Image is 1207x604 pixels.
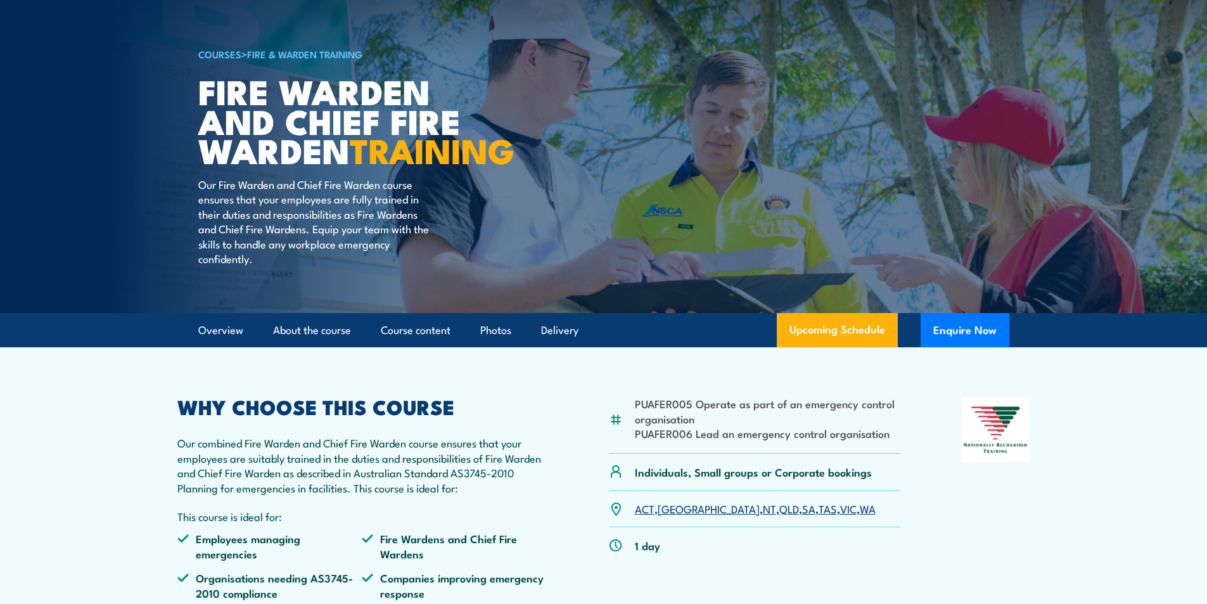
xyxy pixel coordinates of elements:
[247,47,362,61] a: Fire & Warden Training
[541,314,578,347] a: Delivery
[819,501,837,516] a: TAS
[840,501,857,516] a: VIC
[658,501,760,516] a: [GEOGRAPHIC_DATA]
[177,531,362,561] li: Employees managing emergencies
[362,570,547,600] li: Companies improving emergency response
[198,46,511,61] h6: >
[635,501,655,516] a: ACT
[635,465,872,479] p: Individuals, Small groups or Corporate bookings
[779,501,799,516] a: QLD
[350,123,514,176] strong: TRAINING
[177,435,547,495] p: Our combined Fire Warden and Chief Fire Warden course ensures that your employees are suitably tr...
[635,538,660,553] p: 1 day
[921,313,1009,347] button: Enquire Now
[198,47,241,61] a: COURSES
[635,426,900,440] li: PUAFER006 Lead an emergency control organisation
[635,396,900,426] li: PUAFER005 Operate as part of an emergency control organisation
[198,76,511,165] h1: Fire Warden and Chief Fire Warden
[635,501,876,516] p: , , , , , , ,
[273,314,351,347] a: About the course
[763,501,776,516] a: NT
[381,314,450,347] a: Course content
[362,531,547,561] li: Fire Wardens and Chief Fire Wardens
[177,570,362,600] li: Organisations needing AS3745-2010 compliance
[198,177,430,266] p: Our Fire Warden and Chief Fire Warden course ensures that your employees are fully trained in the...
[962,397,1030,462] img: Nationally Recognised Training logo.
[802,501,815,516] a: SA
[177,397,547,415] h2: WHY CHOOSE THIS COURSE
[177,509,547,524] p: This course is ideal for:
[480,314,511,347] a: Photos
[860,501,876,516] a: WA
[198,314,243,347] a: Overview
[777,313,898,347] a: Upcoming Schedule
